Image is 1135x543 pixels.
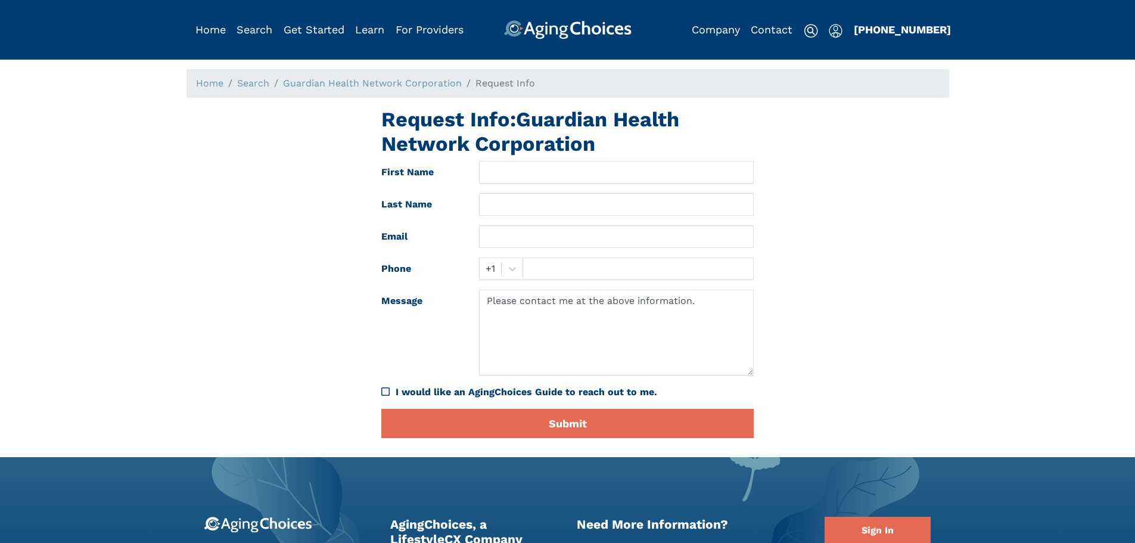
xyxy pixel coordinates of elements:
[237,20,272,39] div: Popover trigger
[381,409,754,438] button: Submit
[372,225,470,248] label: Email
[186,69,949,98] nav: breadcrumb
[751,23,792,36] a: Contact
[284,23,344,36] a: Get Started
[372,290,470,376] label: Message
[804,24,818,38] img: search-icon.svg
[396,23,464,36] a: For Providers
[829,20,842,39] div: Popover trigger
[577,517,807,532] h2: Need More Information?
[396,385,754,399] div: I would like an AgingChoices Guide to reach out to me.
[479,290,754,376] textarea: Please contact me at the above information.
[475,77,535,89] span: Request Info
[503,20,631,39] img: AgingChoices
[372,161,470,184] label: First Name
[381,107,754,156] h1: Request Info: Guardian Health Network Corporation
[381,385,754,399] div: I would like an AgingChoices Guide to reach out to me.
[237,77,269,89] a: Search
[196,77,223,89] a: Home
[204,517,312,533] img: 9-logo.svg
[854,23,951,36] a: [PHONE_NUMBER]
[355,23,384,36] a: Learn
[372,193,470,216] label: Last Name
[692,23,740,36] a: Company
[195,23,226,36] a: Home
[829,24,842,38] img: user-icon.svg
[237,23,272,36] a: Search
[283,77,462,89] a: Guardian Health Network Corporation
[372,257,470,280] label: Phone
